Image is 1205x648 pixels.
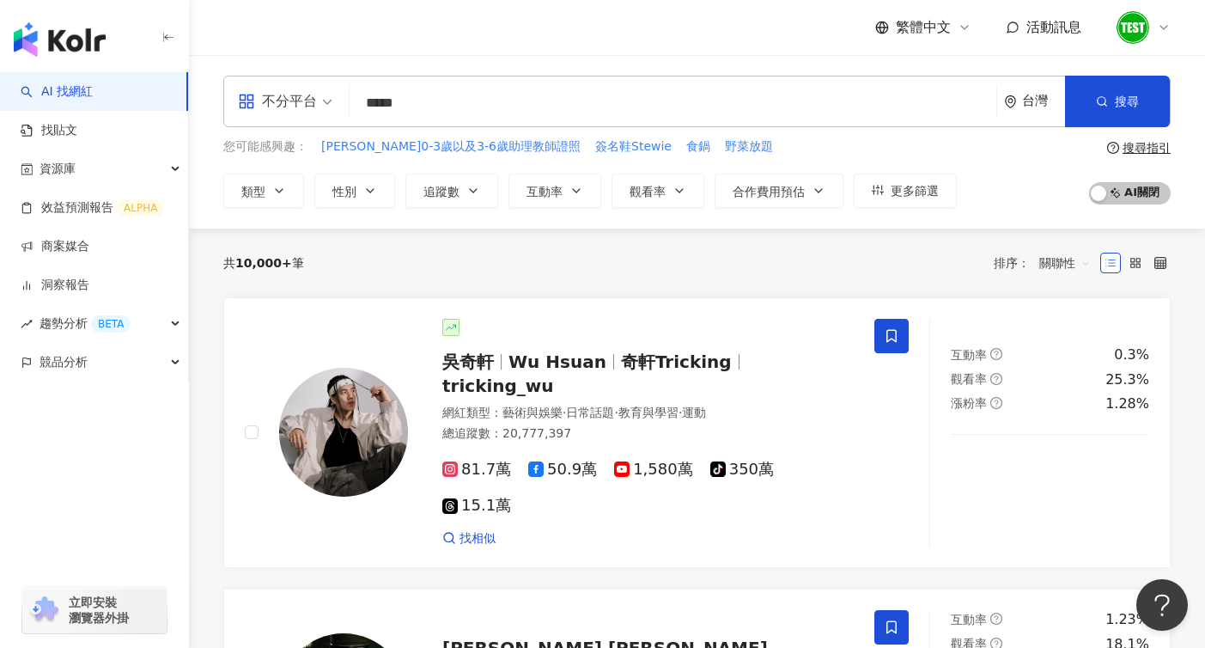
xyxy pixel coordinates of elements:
[223,174,304,208] button: 類型
[614,461,693,479] span: 1,580萬
[21,83,93,101] a: searchAI 找網紅
[1022,94,1065,108] div: 台灣
[332,185,356,199] span: 性別
[1115,95,1139,108] span: 搜尋
[223,256,304,270] div: 共 筆
[566,406,614,419] span: 日常話題
[710,461,774,479] span: 350萬
[508,352,606,372] span: Wu Hsuan
[279,368,408,497] img: KOL Avatar
[40,343,88,382] span: 競品分析
[14,22,106,57] img: logo
[682,406,706,419] span: 運動
[21,318,33,330] span: rise
[1123,141,1171,155] div: 搜尋指引
[618,406,679,419] span: 教育與學習
[21,238,89,255] a: 商案媒合
[594,138,672,156] button: 簽名鞋Stewie
[733,185,805,199] span: 合作費用預估
[951,613,987,627] span: 互動率
[241,185,265,199] span: 類型
[1086,455,1149,519] img: post-image
[502,406,563,419] span: 藝術與娛樂
[423,185,459,199] span: 追蹤數
[891,184,939,198] span: 更多篩選
[951,348,987,362] span: 互動率
[1117,11,1149,44] img: unnamed.png
[442,461,511,479] span: 81.7萬
[1018,455,1081,519] img: post-image
[595,138,672,156] span: 簽名鞋Stewie
[1039,249,1091,277] span: 關聯性
[951,455,1014,519] img: post-image
[21,199,164,217] a: 效益預測報告ALPHA
[1107,142,1119,154] span: question-circle
[621,352,732,372] span: 奇軒Tricking
[238,93,255,110] span: appstore
[405,174,498,208] button: 追蹤數
[715,174,843,208] button: 合作費用預估
[235,256,292,270] span: 10,000+
[896,18,951,37] span: 繁體中文
[528,461,597,479] span: 50.9萬
[1114,345,1149,364] div: 0.3%
[459,530,496,547] span: 找相似
[508,174,601,208] button: 互動率
[724,138,774,156] button: 野菜放題
[990,613,1002,625] span: question-circle
[21,277,89,294] a: 洞察報告
[442,352,494,372] span: 吳奇軒
[22,587,167,633] a: chrome extension立即安裝 瀏覽器外掛
[1105,610,1149,629] div: 1.23%
[442,530,496,547] a: 找相似
[21,122,77,139] a: 找貼文
[994,249,1100,277] div: 排序：
[442,376,554,396] span: tricking_wu
[69,595,129,626] span: 立即安裝 瀏覽器外掛
[442,425,854,443] div: 總追蹤數 ： 20,777,397
[223,138,307,156] span: 您可能感興趣：
[990,348,1002,360] span: question-circle
[563,406,566,419] span: ·
[1026,19,1081,35] span: 活動訊息
[686,138,710,156] span: 食鍋
[442,497,511,515] span: 15.1萬
[951,372,987,386] span: 觀看率
[612,174,704,208] button: 觀看率
[990,397,1002,409] span: question-circle
[442,405,854,422] div: 網紅類型 ：
[630,185,666,199] span: 觀看率
[1065,76,1170,127] button: 搜尋
[1004,95,1017,108] span: environment
[951,396,987,410] span: 漲粉率
[320,138,581,156] button: [PERSON_NAME]0-3歲以及3-6歲助理教師證照
[1105,394,1149,413] div: 1.28%
[854,174,957,208] button: 更多篩選
[40,304,131,343] span: 趨勢分析
[990,373,1002,385] span: question-circle
[314,174,395,208] button: 性別
[40,150,76,188] span: 資源庫
[725,138,773,156] span: 野菜放題
[91,315,131,333] div: BETA
[223,297,1171,569] a: KOL Avatar吳奇軒Wu Hsuan奇軒Trickingtricking_wu網紅類型：藝術與娛樂·日常話題·教育與學習·運動總追蹤數：20,777,39781.7萬50.9萬1,580萬...
[321,138,581,156] span: [PERSON_NAME]0-3歲以及3-6歲助理教師證照
[685,138,711,156] button: 食鍋
[1136,579,1188,631] iframe: Help Scout Beacon - Open
[526,185,563,199] span: 互動率
[679,406,682,419] span: ·
[614,406,618,419] span: ·
[238,88,317,115] div: 不分平台
[27,596,61,624] img: chrome extension
[1105,370,1149,389] div: 25.3%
